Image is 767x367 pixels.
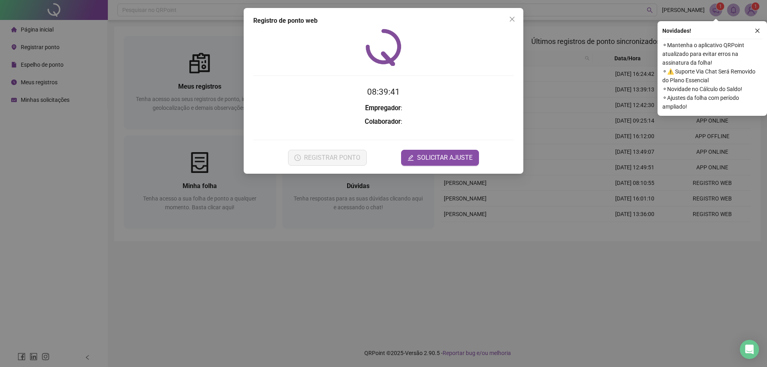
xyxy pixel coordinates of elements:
[253,16,514,26] div: Registro de ponto web
[417,153,473,163] span: SOLICITAR AJUSTE
[366,29,401,66] img: QRPoint
[662,67,762,85] span: ⚬ ⚠️ Suporte Via Chat Será Removido do Plano Essencial
[365,118,401,125] strong: Colaborador
[253,103,514,113] h3: :
[662,93,762,111] span: ⚬ Ajustes da folha com período ampliado!
[401,150,479,166] button: editSOLICITAR AJUSTE
[755,28,760,34] span: close
[740,340,759,359] div: Open Intercom Messenger
[253,117,514,127] h3: :
[365,104,401,112] strong: Empregador
[506,13,519,26] button: Close
[407,155,414,161] span: edit
[509,16,515,22] span: close
[662,85,762,93] span: ⚬ Novidade no Cálculo do Saldo!
[288,150,367,166] button: REGISTRAR PONTO
[662,41,762,67] span: ⚬ Mantenha o aplicativo QRPoint atualizado para evitar erros na assinatura da folha!
[367,87,400,97] time: 08:39:41
[662,26,691,35] span: Novidades !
